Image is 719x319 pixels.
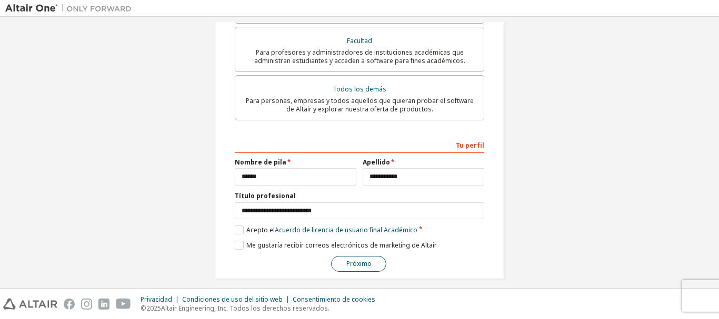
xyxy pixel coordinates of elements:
[346,259,372,268] font: Próximo
[3,299,57,310] img: altair_logo.svg
[246,241,437,250] font: Me gustaría recibir correos electrónicos de marketing de Altair
[141,304,146,313] font: ©
[347,36,372,45] font: Facultad
[5,3,137,14] img: Altair Uno
[456,141,484,150] font: Tu perfil
[81,299,92,310] img: instagram.svg
[161,304,329,313] font: Altair Engineering, Inc. Todos los derechos reservados.
[98,299,109,310] img: linkedin.svg
[254,48,465,65] font: Para profesores y administradores de instituciones académicas que administran estudiantes y acced...
[182,295,283,304] font: Condiciones de uso del sitio web
[363,158,390,167] font: Apellido
[333,85,386,94] font: Todos los demás
[116,299,131,310] img: youtube.svg
[246,225,275,234] font: Acepto el
[246,96,474,114] font: Para personas, empresas y todos aquellos que quieran probar el software de Altair y explorar nues...
[384,225,417,234] font: Académico
[141,295,172,304] font: Privacidad
[64,299,75,310] img: facebook.svg
[275,225,382,234] font: Acuerdo de licencia de usuario final
[331,256,386,272] button: Próximo
[146,304,161,313] font: 2025
[293,295,375,304] font: Consentimiento de cookies
[235,191,296,200] font: Título profesional
[235,158,286,167] font: Nombre de pila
